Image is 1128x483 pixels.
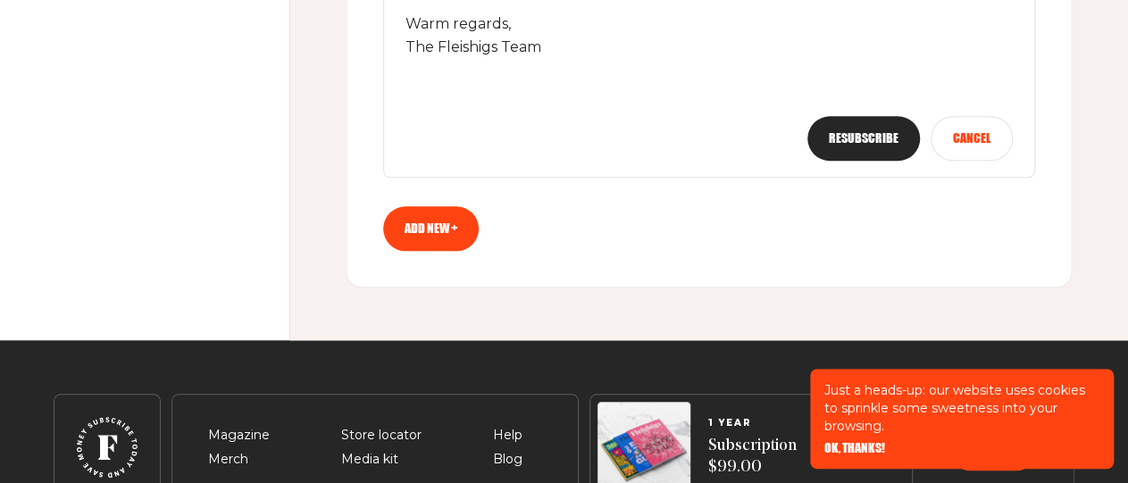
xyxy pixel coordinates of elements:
[208,427,270,443] a: Magazine
[341,449,398,471] span: Media kit
[208,449,248,471] span: Merch
[708,418,797,429] span: 1 YEAR
[931,116,1013,161] button: Cancel
[341,427,422,443] a: Store locator
[807,116,920,161] button: Resubscribe
[493,427,522,443] a: Help
[824,442,885,454] button: OK, THANKS!
[493,451,522,467] a: Blog
[493,449,522,471] span: Blog
[493,425,522,446] span: Help
[208,451,248,467] a: Merch
[708,436,797,479] span: Subscription $99.00
[824,381,1099,435] p: Just a heads-up: our website uses cookies to sprinkle some sweetness into your browsing.
[208,425,270,446] span: Magazine
[341,451,398,467] a: Media kit
[341,425,422,446] span: Store locator
[383,206,479,251] a: Add new +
